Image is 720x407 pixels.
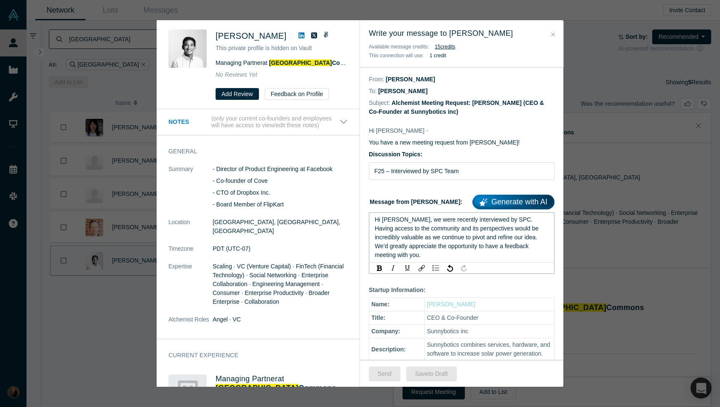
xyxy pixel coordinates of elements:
span: Available message credits: [369,44,429,50]
span: Scaling · VC (Venture Capital) · FinTech (Financial Technology) · Social Networking · Enterprise ... [213,263,344,305]
span: No Reviews Yet [216,71,257,78]
button: Add Review [216,88,259,100]
h3: Notes [168,118,210,126]
p: - Board Member of FlipKart [213,200,348,209]
div: rdw-link-control [415,264,429,272]
dd: [GEOGRAPHIC_DATA], [GEOGRAPHIC_DATA], [GEOGRAPHIC_DATA] [213,218,348,236]
p: You have a new meeting request from [PERSON_NAME]! [369,138,555,147]
button: Saveto Draft [406,367,457,381]
b: 1 credit [429,53,446,59]
div: Redo [459,264,469,272]
dd: [PERSON_NAME] [378,88,427,94]
dd: Angel · VC [213,315,348,324]
dt: To: [369,87,377,96]
span: [PERSON_NAME] [216,31,286,40]
div: rdw-wrapper [369,212,555,262]
div: Bold [374,264,384,272]
dt: Subject: [369,99,390,107]
span: Hi [PERSON_NAME], we were recently interviewed by SPC. Having access to the community and its per... [375,216,540,258]
span: This connection will use: [369,53,424,59]
div: rdw-history-control [443,264,471,272]
span: [GEOGRAPHIC_DATA] [269,59,332,66]
a: Generate with AI [472,195,555,209]
div: Link [416,264,427,272]
div: rdw-list-control [429,264,443,272]
div: rdw-toolbar [369,262,555,274]
span: Commons [299,384,336,392]
button: 15credits [435,43,456,51]
dt: Timezone [168,244,213,262]
h3: Write your message to [PERSON_NAME] [369,28,555,39]
p: - Co-founder of Cove [213,177,348,185]
span: [GEOGRAPHIC_DATA] [216,384,299,392]
p: - Director of Product Engineering at Facebook [213,165,348,174]
div: rdw-editor [375,215,549,260]
label: Message from [PERSON_NAME]: [369,192,555,209]
button: Send [369,367,400,381]
dt: Summary [168,165,213,218]
p: (only your current co-founders and employees will have access to view/edit these notes) [211,115,339,129]
dd: PDT (UTC-07) [213,244,348,253]
div: rdw-inline-control [372,264,415,272]
div: Undo [445,264,455,272]
dt: Alchemist Roles [168,315,213,333]
dt: Location [168,218,213,244]
h4: Managing Partner at [216,375,348,393]
button: Feedback on Profile [265,88,329,100]
p: - CTO of Dropbox Inc. [213,188,348,197]
dd: Alchemist Meeting Request: [PERSON_NAME] (CEO & Co-Founder at Sunnybotics inc) [369,99,544,115]
div: Unordered [430,264,441,272]
h3: Current Experience [168,351,336,360]
span: Managing Partner at [216,59,361,66]
button: Close [549,30,557,40]
img: Aditya Agarwal's Profile Image [168,29,207,68]
span: Commons [332,59,360,66]
div: Italic [388,264,399,272]
dt: Expertise [168,262,213,315]
p: Hi [PERSON_NAME] - [369,126,555,135]
p: This private profile is hidden on Vault [216,44,348,53]
dt: From: [369,75,384,84]
label: Discussion Topics: [369,150,555,159]
h3: General [168,147,336,156]
a: [GEOGRAPHIC_DATA]Commons [269,59,361,66]
a: [GEOGRAPHIC_DATA]Commons [216,384,336,392]
div: Underline [402,264,413,272]
button: Notes (only your current co-founders and employees will have access to view/edit these notes) [168,115,348,129]
dd: [PERSON_NAME] [386,76,435,83]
